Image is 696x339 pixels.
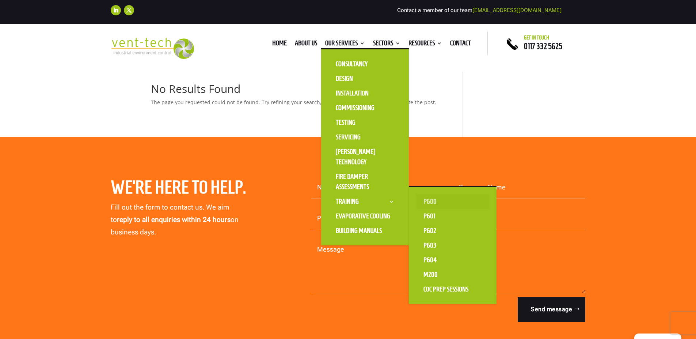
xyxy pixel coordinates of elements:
a: Fire Damper Assessments [328,169,402,194]
a: Sectors [373,41,400,49]
a: Training [328,194,402,209]
a: Our Services [325,41,365,49]
span: Fill out the form to contact us. We aim to [111,203,229,224]
a: Follow on X [124,5,134,15]
input: Name [311,176,444,199]
a: [EMAIL_ADDRESS][DOMAIN_NAME] [472,7,562,14]
span: Get in touch [524,35,549,41]
a: P604 [416,253,489,267]
a: Installation [328,86,402,101]
button: Send message [518,297,585,321]
a: 0117 332 5625 [524,42,562,50]
a: Consultancy [328,57,402,71]
a: Building Manuals [328,223,402,238]
a: P602 [416,223,489,238]
a: Commissioning [328,101,402,115]
a: Servicing [328,130,402,144]
a: Resources [408,41,442,49]
input: Company Name [453,176,586,199]
a: P601 [416,209,489,223]
a: Design [328,71,402,86]
input: Phone Number [311,207,444,230]
a: P603 [416,238,489,253]
a: CoC Prep Sessions [416,282,489,297]
input: Email [453,207,586,230]
a: Follow on LinkedIn [111,5,121,15]
h2: We’re here to help. [111,176,263,202]
p: The page you requested could not be found. Try refining your search, or use the navigation above ... [151,98,441,107]
h1: No Results Found [151,83,441,98]
span: Contact a member of our team [397,7,562,14]
strong: reply to all enquiries within 24 hours [117,215,231,224]
a: P600 [416,194,489,209]
a: Home [272,41,287,49]
a: M200 [416,267,489,282]
a: Testing [328,115,402,130]
a: [PERSON_NAME] Technology [328,144,402,169]
img: 2023-09-27T08_35_16.549ZVENT-TECH---Clear-background [111,38,194,59]
a: Evaporative Cooling [328,209,402,223]
a: Contact [450,41,471,49]
a: About us [295,41,317,49]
